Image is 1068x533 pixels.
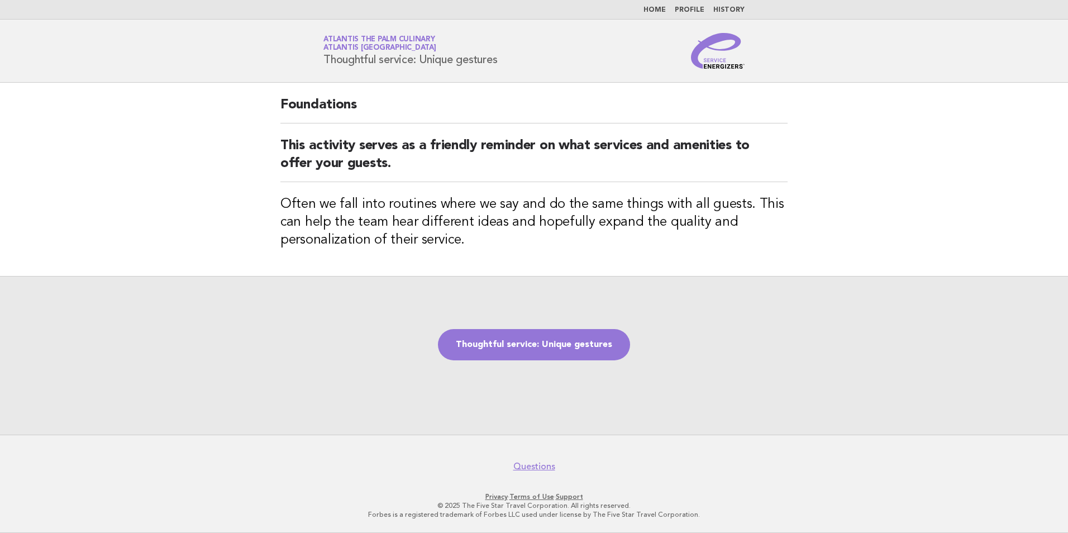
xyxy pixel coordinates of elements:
[280,196,788,249] h3: Often we fall into routines where we say and do the same things with all guests. This can help th...
[323,45,436,52] span: Atlantis [GEOGRAPHIC_DATA]
[509,493,554,501] a: Terms of Use
[280,96,788,123] h2: Foundations
[323,36,436,51] a: Atlantis The Palm CulinaryAtlantis [GEOGRAPHIC_DATA]
[438,329,630,360] a: Thoughtful service: Unique gestures
[192,510,876,519] p: Forbes is a registered trademark of Forbes LLC used under license by The Five Star Travel Corpora...
[713,7,745,13] a: History
[691,33,745,69] img: Service Energizers
[192,492,876,501] p: · ·
[323,36,497,65] h1: Thoughtful service: Unique gestures
[556,493,583,501] a: Support
[280,137,788,182] h2: This activity serves as a friendly reminder on what services and amenities to offer your guests.
[675,7,704,13] a: Profile
[643,7,666,13] a: Home
[513,461,555,472] a: Questions
[192,501,876,510] p: © 2025 The Five Star Travel Corporation. All rights reserved.
[485,493,508,501] a: Privacy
